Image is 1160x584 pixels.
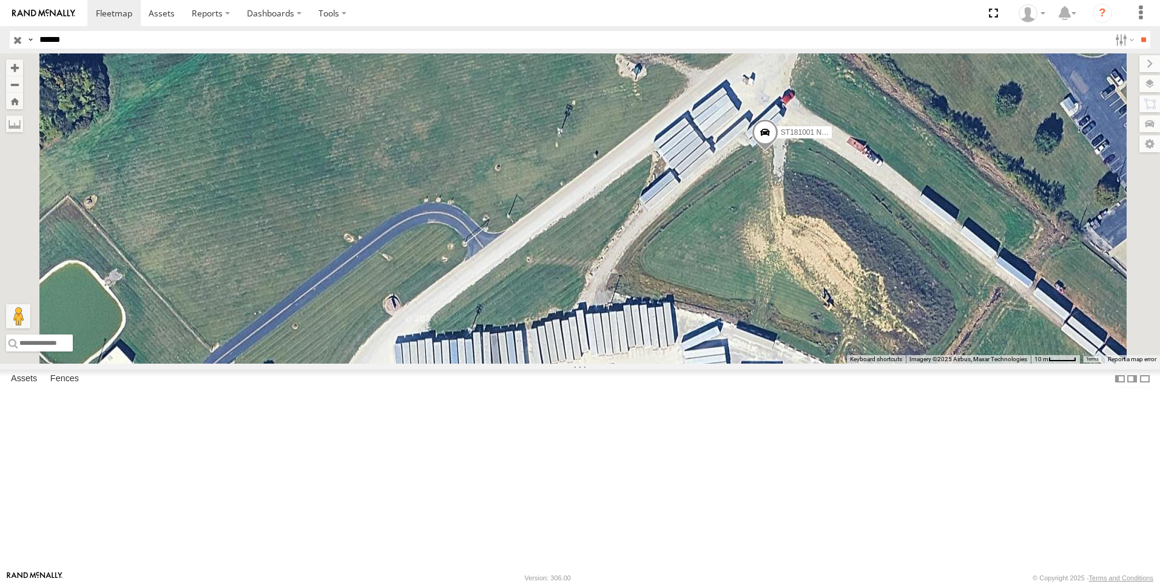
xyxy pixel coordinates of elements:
span: Imagery ©2025 Airbus, Maxar Technologies [909,356,1027,362]
button: Zoom Home [6,93,23,109]
button: Zoom in [6,59,23,76]
button: Zoom out [6,76,23,93]
img: rand-logo.svg [12,9,75,18]
label: Hide Summary Table [1139,370,1151,387]
a: Visit our Website [7,572,62,584]
span: ST181001 NEW [781,128,834,137]
button: Keyboard shortcuts [850,355,902,364]
div: © Copyright 2025 - [1033,574,1153,582]
label: Search Filter Options [1110,31,1136,49]
div: Eric Hargrove [1014,4,1050,22]
label: Measure [6,115,23,132]
div: Version: 306.00 [525,574,571,582]
label: Search Query [25,31,35,49]
a: Terms (opens in new tab) [1086,357,1099,362]
button: Map Scale: 10 m per 42 pixels [1031,355,1080,364]
a: Terms and Conditions [1089,574,1153,582]
span: 10 m [1034,356,1048,362]
label: Map Settings [1139,135,1160,152]
label: Fences [44,370,85,387]
button: Drag Pegman onto the map to open Street View [6,304,30,328]
label: Dock Summary Table to the Right [1126,370,1138,387]
a: Report a map error [1108,356,1156,362]
label: Dock Summary Table to the Left [1114,370,1126,387]
i: ? [1093,4,1112,23]
label: Assets [5,370,43,387]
